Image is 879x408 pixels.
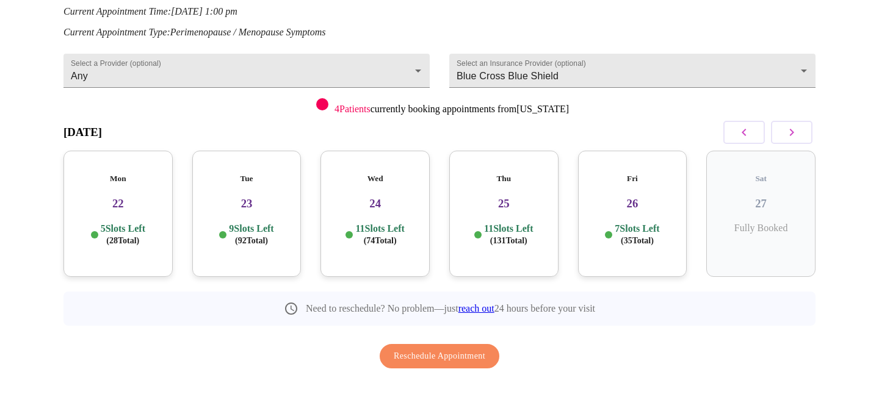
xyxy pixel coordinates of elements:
[229,223,273,246] p: 9 Slots Left
[63,27,325,37] em: Current Appointment Type: Perimenopause / Menopause Symptoms
[484,223,533,246] p: 11 Slots Left
[459,174,549,184] h5: Thu
[716,223,806,234] p: Fully Booked
[449,54,816,88] div: Blue Cross Blue Shield
[330,174,420,184] h5: Wed
[73,174,163,184] h5: Mon
[73,197,163,210] h3: 22
[588,197,678,210] h3: 26
[380,344,499,369] button: Reschedule Appointment
[330,197,420,210] h3: 24
[394,349,485,364] span: Reschedule Appointment
[621,236,654,245] span: ( 35 Total)
[63,126,102,139] h3: [DATE]
[106,236,139,245] span: ( 28 Total)
[355,223,404,246] p: 11 Slots Left
[459,197,549,210] h3: 25
[202,197,292,210] h3: 23
[335,104,371,114] span: 4 Patients
[63,54,430,88] div: Any
[615,223,659,246] p: 7 Slots Left
[458,303,494,313] a: reach out
[306,303,595,314] p: Need to reschedule? No problem—just 24 hours before your visit
[235,236,268,245] span: ( 92 Total)
[63,6,237,16] em: Current Appointment Time: [DATE] 1:00 pm
[364,236,397,245] span: ( 74 Total)
[588,174,678,184] h5: Fri
[490,236,527,245] span: ( 131 Total)
[335,104,569,115] p: currently booking appointments from [US_STATE]
[716,174,806,184] h5: Sat
[202,174,292,184] h5: Tue
[716,197,806,210] h3: 27
[101,223,145,246] p: 5 Slots Left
